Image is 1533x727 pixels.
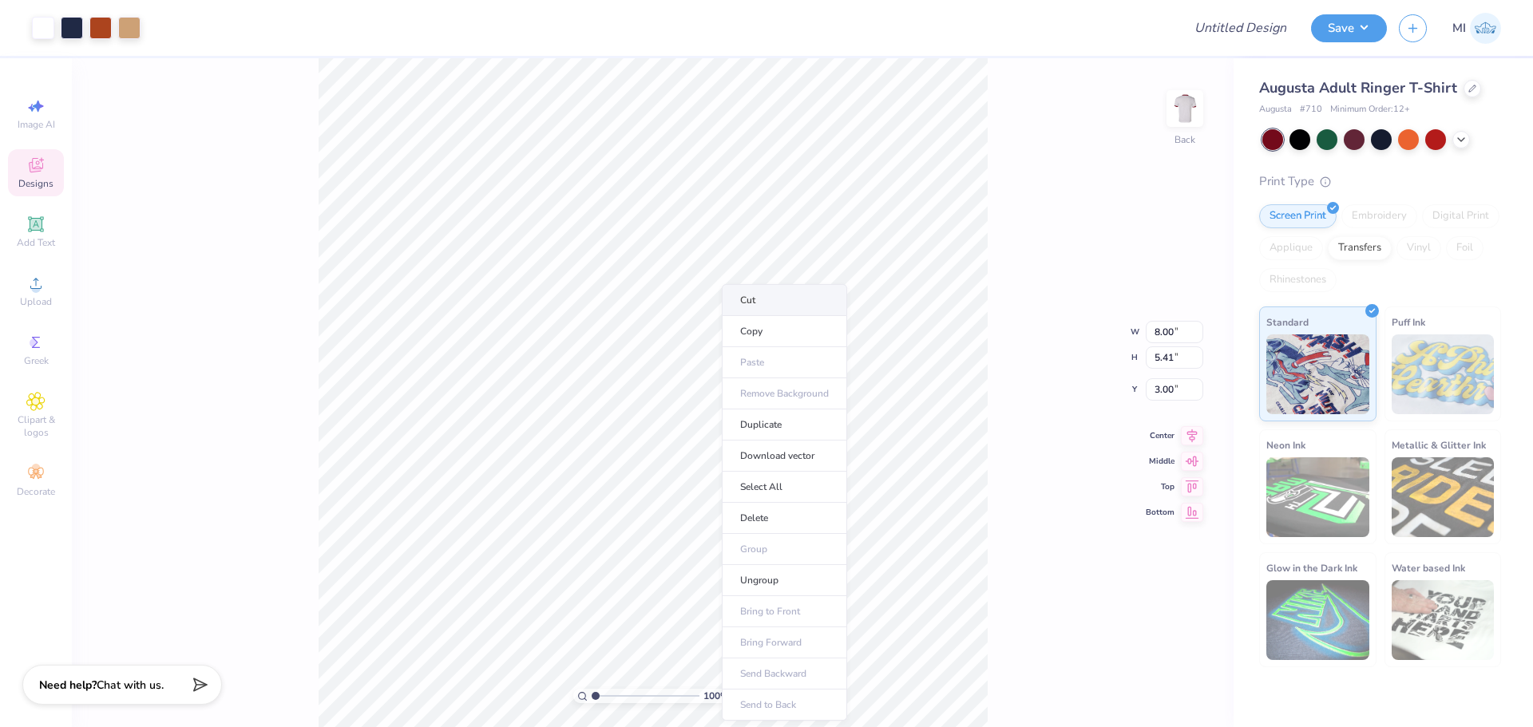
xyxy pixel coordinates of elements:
[1259,78,1457,97] span: Augusta Adult Ringer T-Shirt
[20,295,52,308] span: Upload
[1266,457,1369,537] img: Neon Ink
[722,409,847,441] li: Duplicate
[1266,559,1357,576] span: Glow in the Dark Ink
[1266,437,1305,453] span: Neon Ink
[17,485,55,498] span: Decorate
[1328,236,1392,260] div: Transfers
[18,118,55,131] span: Image AI
[1266,334,1369,414] img: Standard
[17,236,55,249] span: Add Text
[1446,236,1483,260] div: Foil
[8,413,64,439] span: Clipart & logos
[1266,580,1369,660] img: Glow in the Dark Ink
[1392,334,1495,414] img: Puff Ink
[1259,236,1323,260] div: Applique
[1169,93,1201,124] img: Back
[97,678,164,693] span: Chat with us.
[1392,437,1486,453] span: Metallic & Glitter Ink
[722,503,847,534] li: Delete
[1259,172,1501,191] div: Print Type
[722,565,847,596] li: Ungroup
[1392,314,1425,330] span: Puff Ink
[1470,13,1501,44] img: Ma. Isabella Adad
[1259,268,1337,292] div: Rhinestones
[1341,204,1417,228] div: Embroidery
[1422,204,1499,228] div: Digital Print
[1259,103,1292,117] span: Augusta
[1311,14,1387,42] button: Save
[1146,430,1175,441] span: Center
[1392,457,1495,537] img: Metallic & Glitter Ink
[1452,13,1501,44] a: MI
[722,284,847,316] li: Cut
[1330,103,1410,117] span: Minimum Order: 12 +
[1392,559,1465,576] span: Water based Ink
[1259,204,1337,228] div: Screen Print
[1396,236,1441,260] div: Vinyl
[1175,132,1195,147] div: Back
[1392,580,1495,660] img: Water based Ink
[1146,481,1175,492] span: Top
[1146,507,1175,518] span: Bottom
[703,689,729,703] span: 100 %
[722,316,847,347] li: Copy
[39,678,97,693] strong: Need help?
[1300,103,1322,117] span: # 710
[1452,19,1466,38] span: MI
[722,472,847,503] li: Select All
[1182,12,1299,44] input: Untitled Design
[1266,314,1309,330] span: Standard
[722,441,847,472] li: Download vector
[24,354,49,367] span: Greek
[1146,456,1175,467] span: Middle
[18,177,53,190] span: Designs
